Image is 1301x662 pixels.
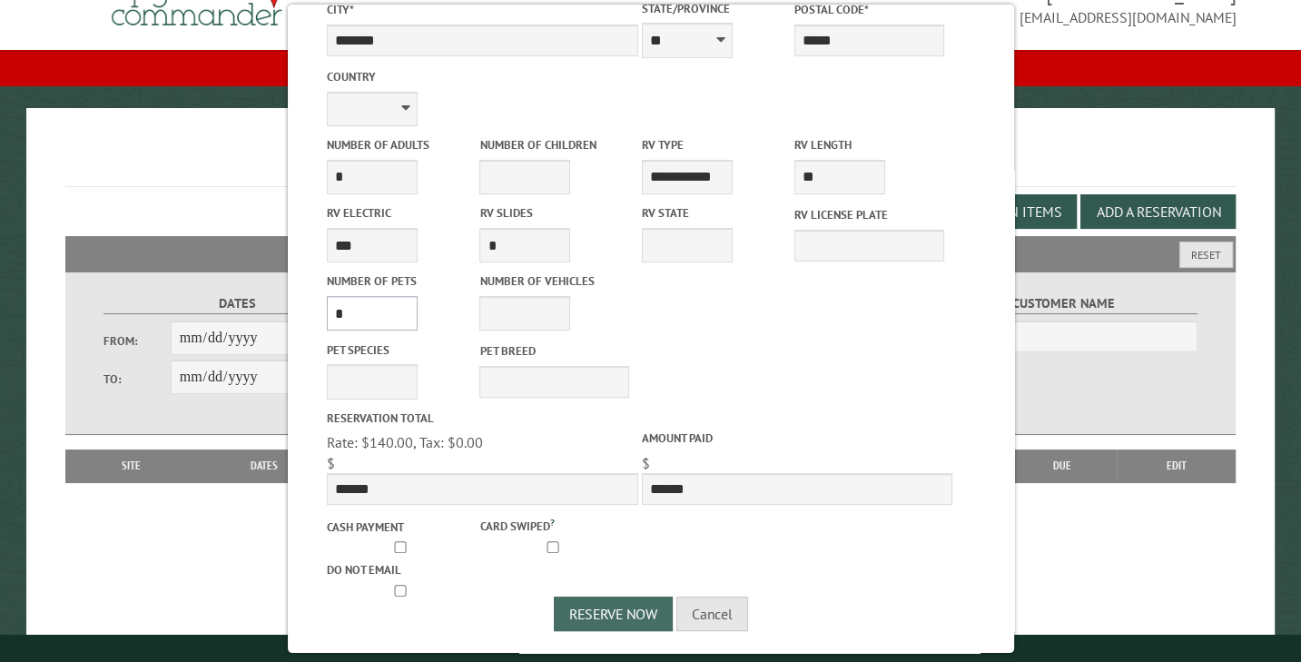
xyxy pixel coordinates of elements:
label: Number of Children [479,136,629,153]
span: $ [326,454,334,472]
label: RV State [641,204,791,222]
h1: Reservations [65,137,1237,187]
small: © Campground Commander LLC. All rights reserved. [547,642,753,654]
label: Customer Name [929,293,1198,314]
th: Site [74,450,189,482]
button: Reset [1179,242,1233,268]
label: Number of Vehicles [479,272,629,290]
label: RV Type [641,136,791,153]
label: City [326,1,637,18]
label: Do not email [326,561,476,578]
label: Pet species [326,341,476,359]
label: To: [103,371,171,388]
h2: Filters [65,236,1237,271]
span: $ [641,454,649,472]
button: Cancel [676,597,748,631]
label: RV Length [794,136,944,153]
label: Dates [103,293,373,314]
label: Card swiped [479,515,629,535]
label: RV Slides [479,204,629,222]
label: Pet breed [479,342,629,360]
button: Add a Reservation [1080,194,1236,229]
label: Amount paid [641,430,952,447]
label: Number of Adults [326,136,476,153]
label: From: [103,332,171,350]
span: Rate: $140.00, Tax: $0.00 [326,433,482,451]
label: RV Electric [326,204,476,222]
label: Country [326,68,637,85]
label: Postal Code [794,1,944,18]
label: RV License Plate [794,206,944,223]
th: Due [1006,450,1117,482]
th: Dates [189,450,340,482]
label: Cash payment [326,519,476,536]
th: Edit [1117,450,1236,482]
button: Reserve Now [554,597,673,631]
label: Number of Pets [326,272,476,290]
a: ? [549,516,554,529]
label: Reservation Total [326,410,637,427]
